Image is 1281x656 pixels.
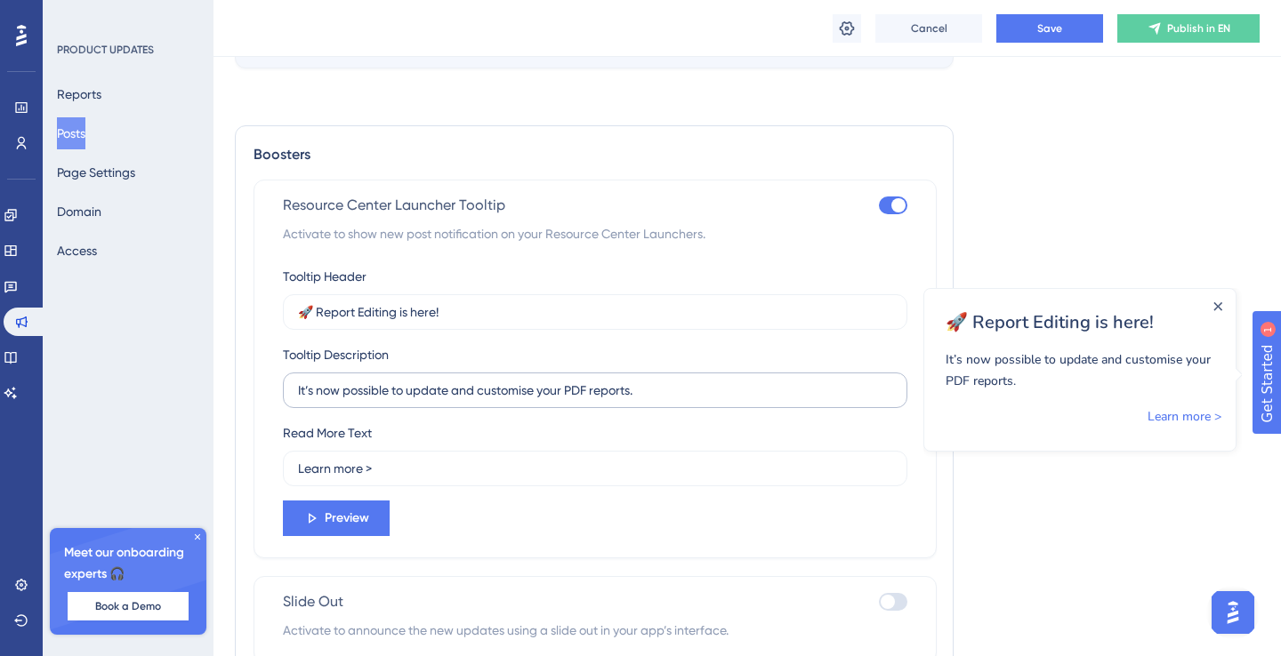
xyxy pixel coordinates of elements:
input: Read More > [298,459,892,478]
span: Get Started [12,4,90,26]
input: Let’s see what is new! [298,380,892,400]
button: Reports [57,78,101,110]
span: Meet our onboarding experts 🎧 [64,542,192,585]
input: Product Updates [298,302,892,322]
button: Page Settings [57,156,135,188]
button: Save [996,14,1103,43]
div: PRODUCT UPDATES [57,43,154,57]
iframe: UserGuiding AI Assistant Launcher [1206,586,1260,639]
span: Book a Demo [95,599,161,613]
span: Activate to show new post notification on your Resource Center Launchers. [283,223,907,244]
div: Tooltip Description [283,344,389,365]
span: Publish in EN [1167,21,1230,36]
iframe: To enrich screen reader interactions, please activate Accessibility in Grammarly extension settings [923,288,1242,457]
button: Book a Demo [68,592,189,620]
span: Preview [325,508,369,529]
span: Slide Out [283,591,343,612]
div: Read More Text [283,422,372,444]
span: Save [1037,21,1062,36]
button: Access [57,235,97,267]
div: 1 [101,9,108,23]
div: Tooltip Header [283,266,367,287]
button: Domain [57,196,101,228]
button: Posts [57,117,85,149]
button: Cancel [875,14,982,43]
span: Cancel [911,21,947,36]
div: Boosters [254,144,935,165]
button: Publish in EN [1117,14,1260,43]
span: Activate to announce the new updates using a slide out in your app’s interface. [283,620,907,641]
button: Preview [283,500,390,536]
span: Resource Center Launcher Tooltip [283,195,505,216]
